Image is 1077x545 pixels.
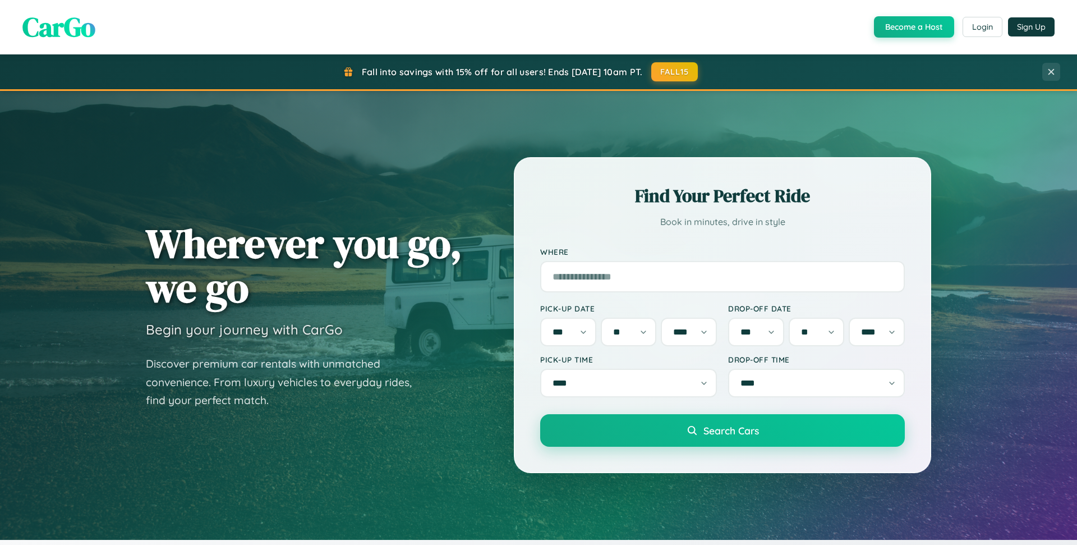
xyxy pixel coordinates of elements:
[728,304,905,313] label: Drop-off Date
[540,247,905,257] label: Where
[146,321,343,338] h3: Begin your journey with CarGo
[540,184,905,208] h2: Find Your Perfect Ride
[540,304,717,313] label: Pick-up Date
[963,17,1002,37] button: Login
[540,355,717,364] label: Pick-up Time
[540,214,905,230] p: Book in minutes, drive in style
[22,8,95,45] span: CarGo
[703,424,759,437] span: Search Cars
[728,355,905,364] label: Drop-off Time
[146,221,462,310] h1: Wherever you go, we go
[362,66,643,77] span: Fall into savings with 15% off for all users! Ends [DATE] 10am PT.
[874,16,954,38] button: Become a Host
[146,355,426,410] p: Discover premium car rentals with unmatched convenience. From luxury vehicles to everyday rides, ...
[540,414,905,447] button: Search Cars
[651,62,698,81] button: FALL15
[1008,17,1055,36] button: Sign Up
